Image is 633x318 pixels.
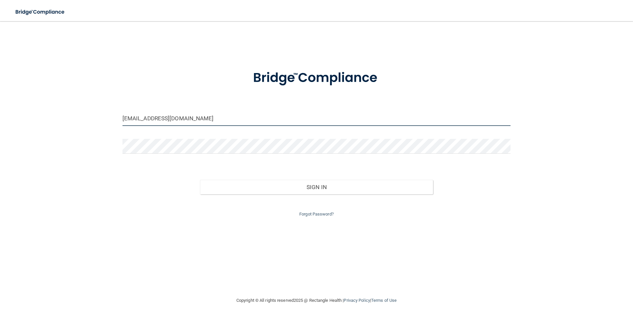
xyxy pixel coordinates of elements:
img: bridge_compliance_login_screen.278c3ca4.svg [10,5,71,19]
div: Copyright © All rights reserved 2025 @ Rectangle Health | | [196,290,437,311]
a: Privacy Policy [344,298,370,303]
a: Terms of Use [371,298,397,303]
button: Sign In [200,180,433,194]
img: bridge_compliance_login_screen.278c3ca4.svg [239,61,394,95]
a: Forgot Password? [299,212,334,217]
input: Email [122,111,511,126]
iframe: Drift Widget Chat Controller [518,271,625,298]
